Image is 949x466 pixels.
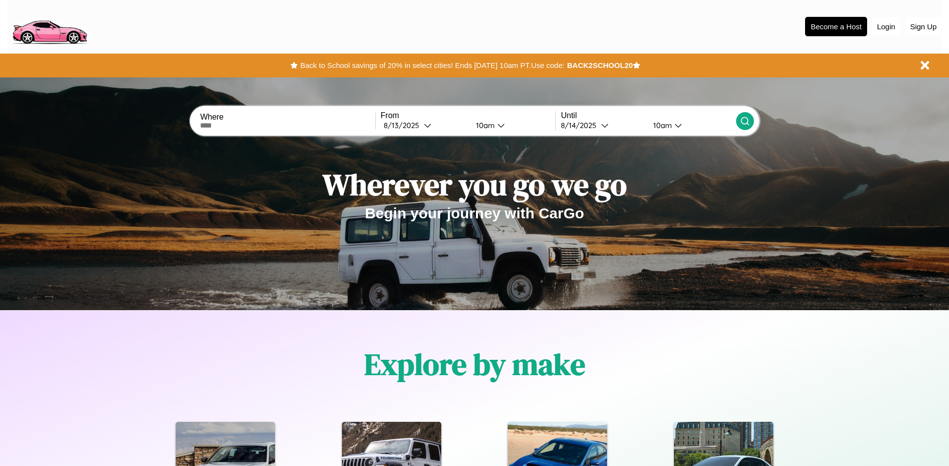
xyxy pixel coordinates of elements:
button: 10am [468,120,555,131]
button: Back to School savings of 20% in select cities! Ends [DATE] 10am PT.Use code: [298,59,567,72]
button: 10am [645,120,736,131]
label: Until [561,111,736,120]
label: From [381,111,555,120]
button: 8/13/2025 [381,120,468,131]
img: logo [7,5,91,47]
label: Where [200,113,375,122]
b: BACK2SCHOOL20 [567,61,633,69]
div: 8 / 13 / 2025 [384,121,424,130]
div: 10am [648,121,675,130]
h1: Explore by make [364,344,585,385]
button: Become a Host [805,17,867,36]
div: 8 / 14 / 2025 [561,121,601,130]
div: 10am [471,121,497,130]
button: Sign Up [905,17,942,36]
button: Login [872,17,900,36]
